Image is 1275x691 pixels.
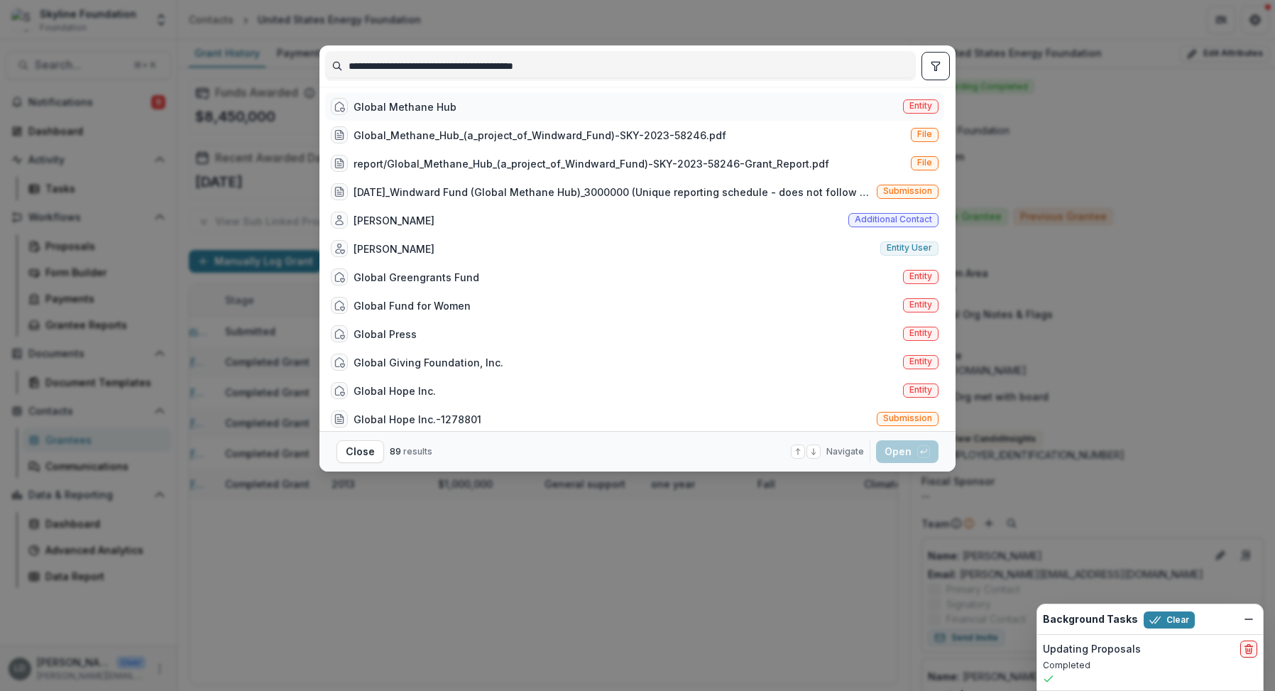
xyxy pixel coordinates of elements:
button: Open [876,440,939,463]
p: Completed [1043,659,1257,672]
div: Global Greengrants Fund [354,270,479,285]
span: File [917,129,932,139]
h2: Background Tasks [1043,614,1138,626]
span: Additional contact [855,214,932,224]
div: Global Methane Hub [354,99,456,114]
span: 89 [390,446,401,457]
button: Dismiss [1240,611,1257,628]
div: Global Fund for Women [354,298,471,313]
span: Entity [909,300,932,310]
h2: Updating Proposals [1043,643,1141,655]
div: Global Giving Foundation, Inc. [354,355,503,370]
button: toggle filters [921,52,950,80]
span: Submission [883,413,932,423]
span: File [917,158,932,168]
span: results [403,446,432,457]
span: Entity user [887,243,932,253]
span: Entity [909,271,932,281]
span: Submission [883,186,932,196]
div: [PERSON_NAME] [354,241,434,256]
div: Global Press [354,327,417,342]
div: Global Hope Inc. [354,383,436,398]
span: Entity [909,328,932,338]
span: Entity [909,101,932,111]
div: report/Global_Methane_Hub_(a_project_of_Windward_Fund)-SKY-2023-58246-Grant_Report.pdf [354,156,829,171]
button: Close [336,440,384,463]
div: Global_Methane_Hub_(a_project_of_Windward_Fund)-SKY-2023-58246.pdf [354,128,726,143]
div: Global Hope Inc.-1278801 [354,412,481,427]
span: Entity [909,385,932,395]
button: delete [1240,641,1257,658]
div: [DATE]_Windward Fund (Global Methane Hub)_3000000 (Unique reporting schedule - does not follow us... [354,185,871,200]
button: Clear [1144,611,1195,629]
span: Navigate [826,445,864,458]
span: Entity [909,357,932,366]
div: [PERSON_NAME] [354,213,434,228]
